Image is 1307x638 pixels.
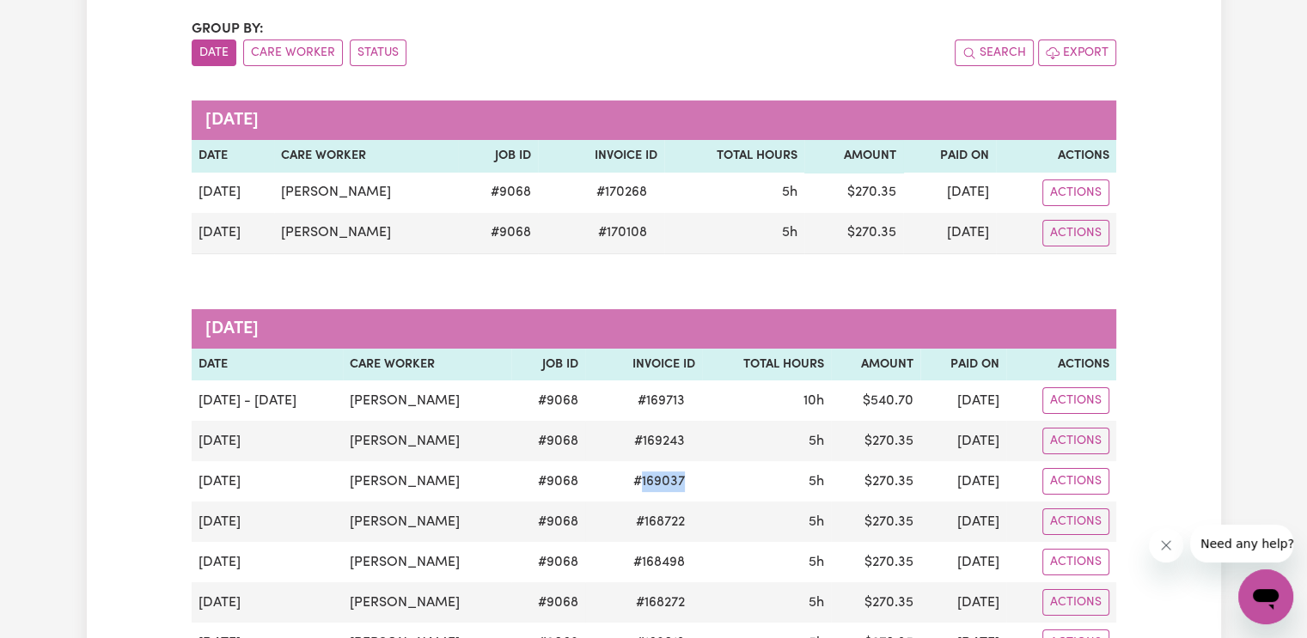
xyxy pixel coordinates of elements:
[192,173,274,213] td: [DATE]
[920,461,1005,501] td: [DATE]
[809,596,824,610] span: 5 hours
[920,582,1005,623] td: [DATE]
[1149,528,1183,562] iframe: Close message
[804,173,902,213] td: $ 270.35
[511,461,585,501] td: # 9068
[192,501,344,542] td: [DATE]
[903,213,996,254] td: [DATE]
[809,434,824,448] span: 5 hours
[192,542,344,582] td: [DATE]
[1006,349,1116,381] th: Actions
[809,556,824,569] span: 5 hours
[664,140,804,173] th: Total Hours
[1042,508,1109,535] button: Actions
[831,461,921,501] td: $ 270.35
[831,421,921,461] td: $ 270.35
[192,22,264,36] span: Group by:
[343,380,511,421] td: [PERSON_NAME]
[511,501,585,542] td: # 9068
[1042,468,1109,495] button: Actions
[588,222,657,243] span: # 170108
[702,349,831,381] th: Total Hours
[343,542,511,582] td: [PERSON_NAME]
[920,542,1005,582] td: [DATE]
[624,431,695,452] span: # 169243
[809,475,824,489] span: 5 hours
[192,582,344,623] td: [DATE]
[511,582,585,623] td: # 9068
[274,213,458,254] td: [PERSON_NAME]
[538,140,664,173] th: Invoice ID
[458,140,539,173] th: Job ID
[831,380,921,421] td: $ 540.70
[623,471,695,492] span: # 169037
[626,592,695,613] span: # 168272
[803,394,824,408] span: 10 hours
[274,140,458,173] th: Care Worker
[192,140,274,173] th: Date
[626,512,695,532] span: # 168722
[586,182,657,203] span: # 170268
[782,226,797,240] span: 5 hours
[511,380,585,421] td: # 9068
[1042,387,1109,414] button: Actions
[192,309,1116,349] caption: [DATE]
[192,421,344,461] td: [DATE]
[10,12,104,26] span: Need any help?
[585,349,702,381] th: Invoice ID
[274,173,458,213] td: [PERSON_NAME]
[192,213,274,254] td: [DATE]
[350,39,406,66] button: sort invoices by paid status
[996,140,1116,173] th: Actions
[1038,39,1116,66] button: Export
[1238,569,1293,624] iframe: Button to launch messaging window
[511,421,585,461] td: # 9068
[920,349,1005,381] th: Paid On
[343,582,511,623] td: [PERSON_NAME]
[809,515,824,529] span: 5 hours
[511,542,585,582] td: # 9068
[1042,589,1109,616] button: Actions
[804,213,902,254] td: $ 270.35
[192,380,344,421] td: [DATE] - [DATE]
[831,501,921,542] td: $ 270.35
[243,39,343,66] button: sort invoices by care worker
[623,552,695,573] span: # 168498
[1190,525,1293,562] iframe: Message from company
[804,140,902,173] th: Amount
[343,421,511,461] td: [PERSON_NAME]
[343,461,511,501] td: [PERSON_NAME]
[511,349,585,381] th: Job ID
[955,39,1034,66] button: Search
[343,501,511,542] td: [PERSON_NAME]
[627,391,695,411] span: # 169713
[920,501,1005,542] td: [DATE]
[1042,549,1109,575] button: Actions
[903,173,996,213] td: [DATE]
[831,349,921,381] th: Amount
[920,421,1005,461] td: [DATE]
[192,461,344,501] td: [DATE]
[1042,179,1109,206] button: Actions
[192,349,344,381] th: Date
[1042,220,1109,246] button: Actions
[343,349,511,381] th: Care Worker
[192,100,1116,140] caption: [DATE]
[920,380,1005,421] td: [DATE]
[192,39,236,66] button: sort invoices by date
[831,542,921,582] td: $ 270.35
[782,185,797,199] span: 5 hours
[903,140,996,173] th: Paid On
[458,213,539,254] td: # 9068
[1042,428,1109,454] button: Actions
[458,173,539,213] td: # 9068
[831,582,921,623] td: $ 270.35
